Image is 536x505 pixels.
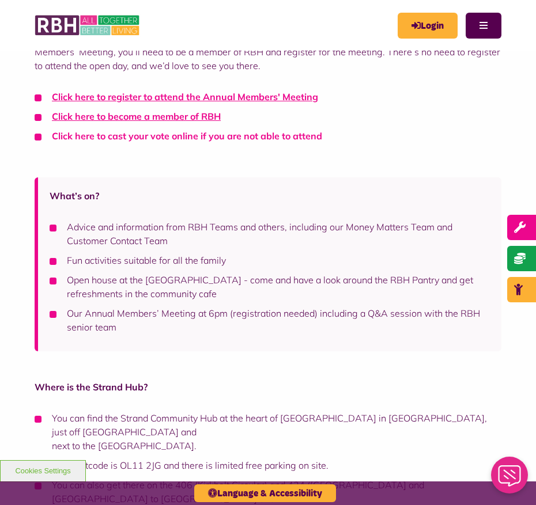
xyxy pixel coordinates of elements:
li: The postcode is OL11 2JG and there is limited free parking on site. [35,458,501,472]
strong: What’s on? [50,190,99,202]
button: Navigation [466,13,501,39]
li: Fun activities suitable for all the family [50,253,490,267]
iframe: Netcall Web Assistant for live chat [484,453,536,505]
a: Click here to register to attend the Annual Members' Meeting [52,91,318,102]
li: Advice and information from RBH Teams and others, including our Money Matters Team and Customer C... [50,220,490,248]
strong: Where is the Strand Hub? [35,381,148,393]
img: RBH [35,12,141,39]
a: Click here to cast your vote online if you are not able to attend [52,130,322,142]
a: MyRBH [398,13,458,39]
a: Click here to become a member of RBH [52,111,221,122]
li: Open house at the [GEOGRAPHIC_DATA] - come and have a look around the RBH Pantry and get refreshm... [50,273,490,301]
button: Language & Accessibility [194,484,336,502]
li: Our Annual Members’ Meeting at 6pm (registration needed) including a Q&A session with the RBH sen... [50,306,490,334]
li: You can find the Strand Community Hub at the heart of [GEOGRAPHIC_DATA] in [GEOGRAPHIC_DATA], jus... [35,411,501,453]
p: The open day is free and is open to all RBH customers. If you’d like to take part in the Q&A and ... [35,31,501,73]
